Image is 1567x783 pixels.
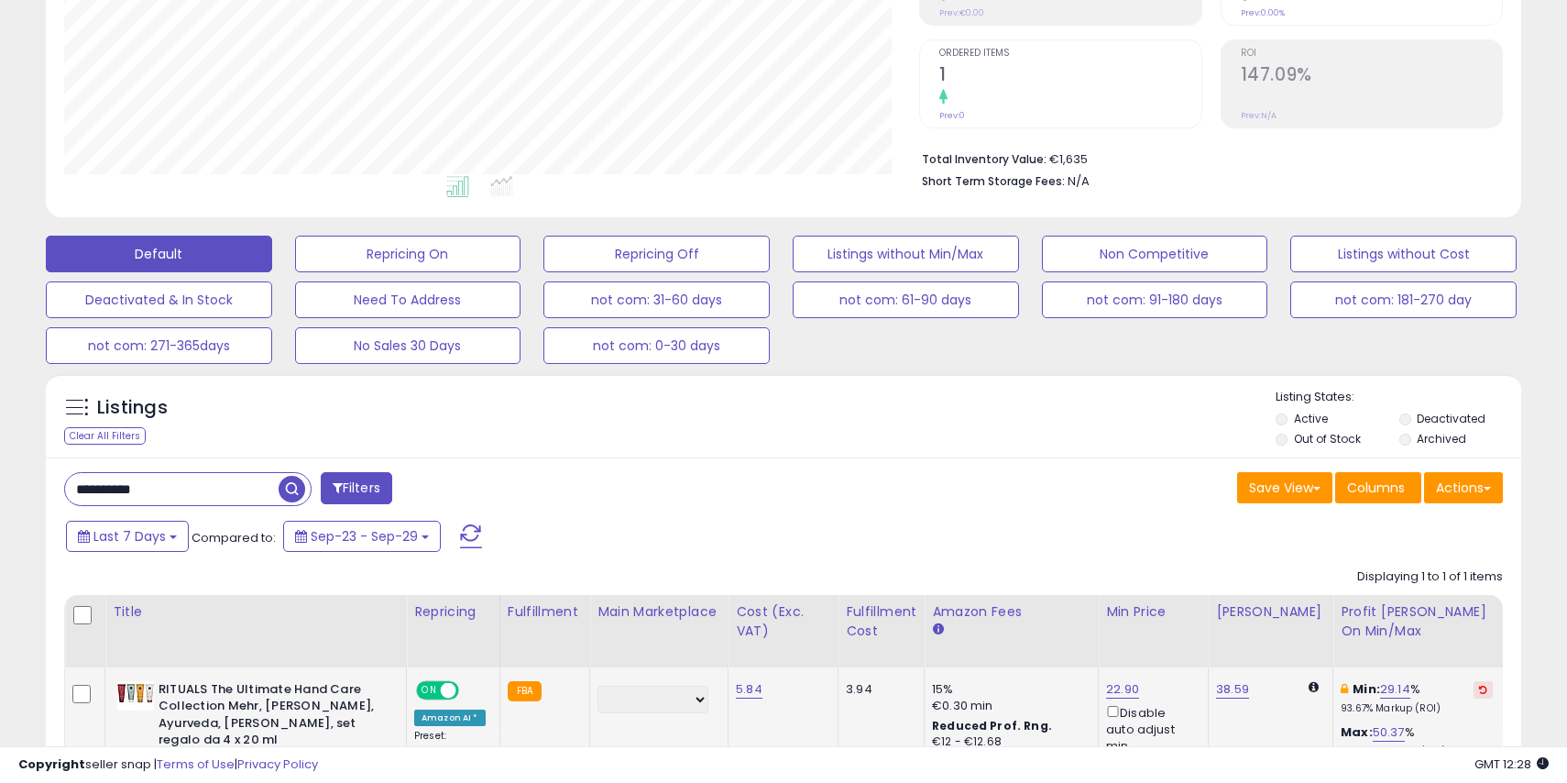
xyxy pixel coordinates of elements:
[1417,431,1466,447] label: Archived
[66,521,189,552] button: Last 7 Days
[46,236,272,272] button: Default
[1424,472,1503,503] button: Actions
[311,527,418,546] span: Sep-23 - Sep-29
[1333,595,1507,667] th: The percentage added to the cost of goods (COGS) that forms the calculator for Min & Max prices.
[295,327,521,364] button: No Sales 30 Days
[932,718,1052,733] b: Reduced Prof. Rng.
[414,710,486,726] div: Amazon AI *
[1241,49,1502,59] span: ROI
[1241,110,1277,121] small: Prev: N/A
[117,681,154,711] img: 31hlvzVOflL._SL40_.jpg
[1290,236,1517,272] button: Listings without Cost
[1294,411,1328,426] label: Active
[932,698,1084,714] div: €0.30 min
[18,755,85,773] strong: Copyright
[1106,680,1139,699] a: 22.90
[508,602,582,622] div: Fulfillment
[1341,702,1493,715] p: 93.67% Markup (ROI)
[1042,281,1268,318] button: not com: 91-180 days
[1068,172,1090,190] span: N/A
[1294,431,1361,447] label: Out of Stock
[1216,680,1249,699] a: 38.59
[543,281,770,318] button: not com: 31-60 days
[1347,479,1405,497] span: Columns
[939,7,984,18] small: Prev: €0.00
[793,236,1019,272] button: Listings without Min/Max
[295,236,521,272] button: Repricing On
[283,521,441,552] button: Sep-23 - Sep-29
[543,236,770,272] button: Repricing Off
[590,595,729,667] th: CSV column name: cust_attr_1_Main Marketplace
[1341,681,1493,715] div: %
[46,281,272,318] button: Deactivated & In Stock
[1353,680,1380,698] b: Min:
[932,681,1084,698] div: 15%
[1357,568,1503,586] div: Displaying 1 to 1 of 1 items
[1106,702,1194,755] div: Disable auto adjust min
[157,755,235,773] a: Terms of Use
[113,602,399,622] div: Title
[1216,602,1325,622] div: [PERSON_NAME]
[1474,755,1549,773] span: 2025-10-7 12:28 GMT
[939,64,1200,89] h2: 1
[922,151,1046,167] b: Total Inventory Value:
[1106,602,1200,622] div: Min Price
[237,755,318,773] a: Privacy Policy
[295,281,521,318] button: Need To Address
[1042,236,1268,272] button: Non Competitive
[18,756,318,774] div: seller snap | |
[414,602,492,622] div: Repricing
[1241,7,1285,18] small: Prev: 0.00%
[939,49,1200,59] span: Ordered Items
[418,682,441,698] span: ON
[97,395,168,421] h5: Listings
[1335,472,1421,503] button: Columns
[1241,64,1502,89] h2: 147.09%
[159,681,381,754] b: RITUALS The Ultimate Hand Care Collection Mehr, [PERSON_NAME], Ayurveda, [PERSON_NAME], set regal...
[543,327,770,364] button: not com: 0-30 days
[46,327,272,364] button: not com: 271-365days
[736,602,830,641] div: Cost (Exc. VAT)
[1341,724,1493,758] div: %
[1417,411,1485,426] label: Deactivated
[1290,281,1517,318] button: not com: 181-270 day
[456,682,486,698] span: OFF
[1380,680,1410,699] a: 29.14
[846,602,916,641] div: Fulfillment Cost
[939,110,965,121] small: Prev: 0
[793,281,1019,318] button: not com: 61-90 days
[64,427,146,445] div: Clear All Filters
[1237,472,1332,503] button: Save View
[922,173,1065,189] b: Short Term Storage Fees:
[922,147,1489,169] li: €1,635
[192,529,276,546] span: Compared to:
[93,527,166,546] span: Last 7 Days
[508,681,542,701] small: FBA
[1373,723,1405,742] a: 50.37
[932,602,1090,622] div: Amazon Fees
[846,681,910,698] div: 3.94
[1276,389,1520,406] p: Listing States:
[932,622,943,638] small: Amazon Fees.
[1341,602,1499,641] div: Profit [PERSON_NAME] on Min/Max
[1341,723,1373,741] b: Max:
[597,602,720,622] div: Main Marketplace
[736,680,762,699] a: 5.84
[321,472,392,504] button: Filters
